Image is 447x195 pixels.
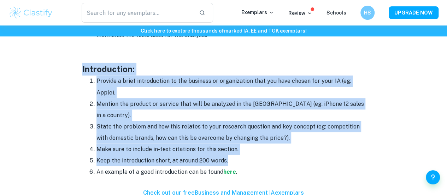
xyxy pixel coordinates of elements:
[96,75,365,98] li: Provide a brief introduction to the business or organization that you have chosen for your IA (eg...
[426,170,440,184] button: Help and Feedback
[327,10,346,16] a: Schools
[96,98,365,121] li: Mention the product or service that will be analyzed in the [GEOGRAPHIC_DATA] (eg: iPhone 12 sale...
[96,121,365,143] li: State the problem and how this relates to your research question and key concept (eg: competition...
[364,9,372,17] h6: HS
[96,143,365,155] li: Make sure to include in-text citations for this section.
[8,6,53,20] img: Clastify logo
[241,8,274,16] p: Exemplars
[360,6,375,20] button: HS
[96,166,365,177] li: An example of a good introduction can be found .
[223,168,236,175] a: here
[1,27,446,35] h6: Click here to explore thousands of marked IA, EE and TOK exemplars !
[96,155,365,166] li: Keep the introduction short, at around 200 words.
[389,6,439,19] button: UPGRADE NOW
[288,9,312,17] p: Review
[82,63,365,75] h3: Introduction:
[82,3,193,23] input: Search for any exemplars...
